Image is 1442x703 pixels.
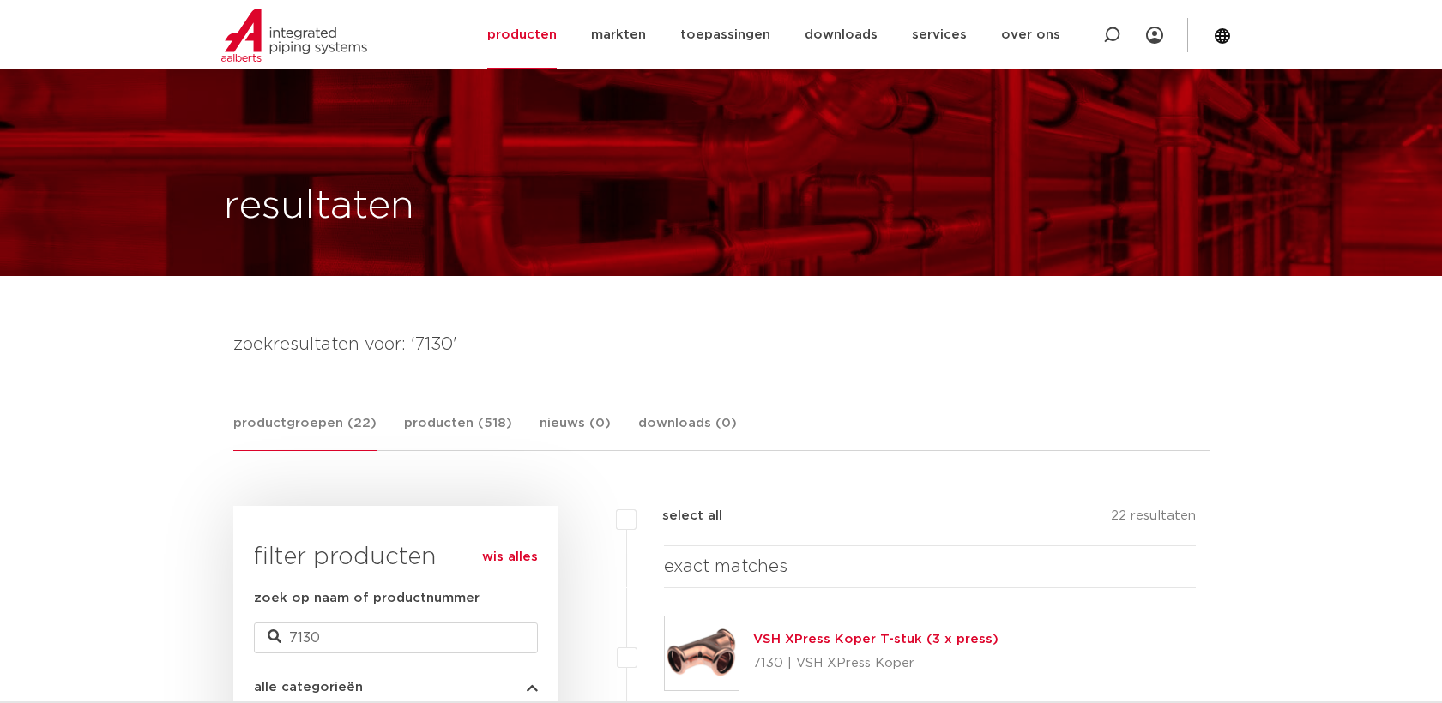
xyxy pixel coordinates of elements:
a: VSH XPress Koper T-stuk (3 x press) [753,633,999,646]
p: 7130 | VSH XPress Koper [753,650,999,677]
h4: zoekresultaten voor: '7130' [233,331,1210,358]
p: 22 resultaten [1111,506,1196,532]
button: alle categorieën [254,681,538,694]
label: zoek op naam of productnummer [254,588,480,609]
label: select all [637,506,722,526]
a: producten (518) [404,413,512,450]
a: wis alles [482,547,538,568]
img: Thumbnail for VSH XPress Koper T-stuk (3 x press) [665,616,739,690]
h1: resultaten [224,179,414,234]
a: productgroepen (22) [233,413,377,451]
a: nieuws (0) [540,413,611,450]
h4: exact matches [664,553,1197,580]
input: zoeken [254,622,538,653]
span: alle categorieën [254,681,363,694]
h3: filter producten [254,540,538,574]
a: downloads (0) [638,413,737,450]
